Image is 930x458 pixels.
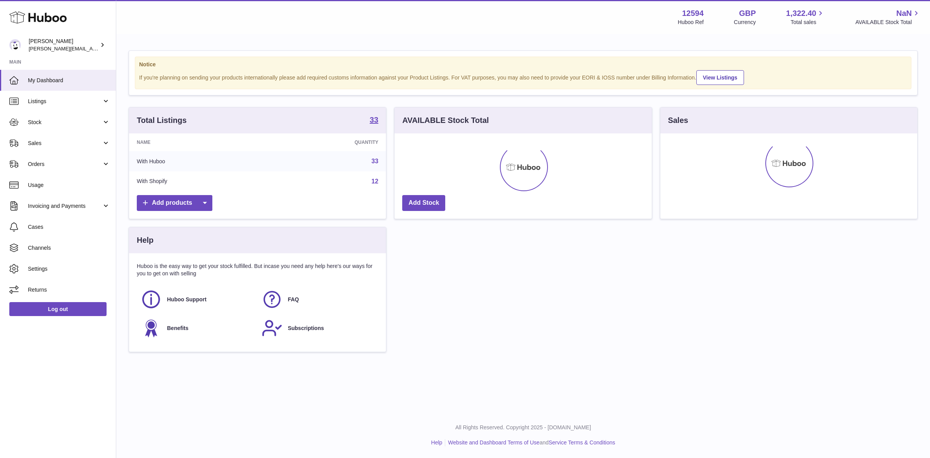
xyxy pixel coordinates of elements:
[137,115,187,126] h3: Total Listings
[28,77,110,84] span: My Dashboard
[402,195,445,211] a: Add Stock
[28,181,110,189] span: Usage
[28,223,110,231] span: Cases
[372,178,379,185] a: 12
[786,8,825,26] a: 1,322.40 Total sales
[167,325,188,332] span: Benefits
[549,439,615,446] a: Service Terms & Conditions
[28,265,110,273] span: Settings
[9,39,21,51] img: owen@wearemakewaves.com
[855,8,921,26] a: NaN AVAILABLE Stock Total
[786,8,816,19] span: 1,322.40
[28,202,102,210] span: Invoicing and Payments
[372,158,379,164] a: 33
[431,439,443,446] a: Help
[129,171,268,192] td: With Shopify
[139,69,907,85] div: If you're planning on sending your products internationally please add required customs informati...
[262,318,375,339] a: Subscriptions
[122,424,924,431] p: All Rights Reserved. Copyright 2025 - [DOMAIN_NAME]
[445,439,615,446] li: and
[139,61,907,68] strong: Notice
[129,133,268,151] th: Name
[855,19,921,26] span: AVAILABLE Stock Total
[9,302,107,316] a: Log out
[141,318,254,339] a: Benefits
[268,133,386,151] th: Quantity
[402,115,489,126] h3: AVAILABLE Stock Total
[28,244,110,252] span: Channels
[167,296,207,303] span: Huboo Support
[739,8,756,19] strong: GBP
[370,116,378,124] strong: 33
[28,119,102,126] span: Stock
[29,38,98,52] div: [PERSON_NAME]
[288,296,299,303] span: FAQ
[678,19,704,26] div: Huboo Ref
[668,115,688,126] h3: Sales
[734,19,756,26] div: Currency
[28,98,102,105] span: Listings
[28,286,110,294] span: Returns
[137,235,153,245] h3: Help
[370,116,378,125] a: 33
[28,161,102,168] span: Orders
[696,70,744,85] a: View Listings
[141,289,254,310] a: Huboo Support
[682,8,704,19] strong: 12594
[262,289,375,310] a: FAQ
[129,151,268,171] td: With Huboo
[28,140,102,147] span: Sales
[790,19,825,26] span: Total sales
[29,45,155,52] span: [PERSON_NAME][EMAIL_ADDRESS][DOMAIN_NAME]
[288,325,324,332] span: Subscriptions
[137,263,378,277] p: Huboo is the easy way to get your stock fulfilled. But incase you need any help here's our ways f...
[137,195,212,211] a: Add products
[448,439,539,446] a: Website and Dashboard Terms of Use
[896,8,912,19] span: NaN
